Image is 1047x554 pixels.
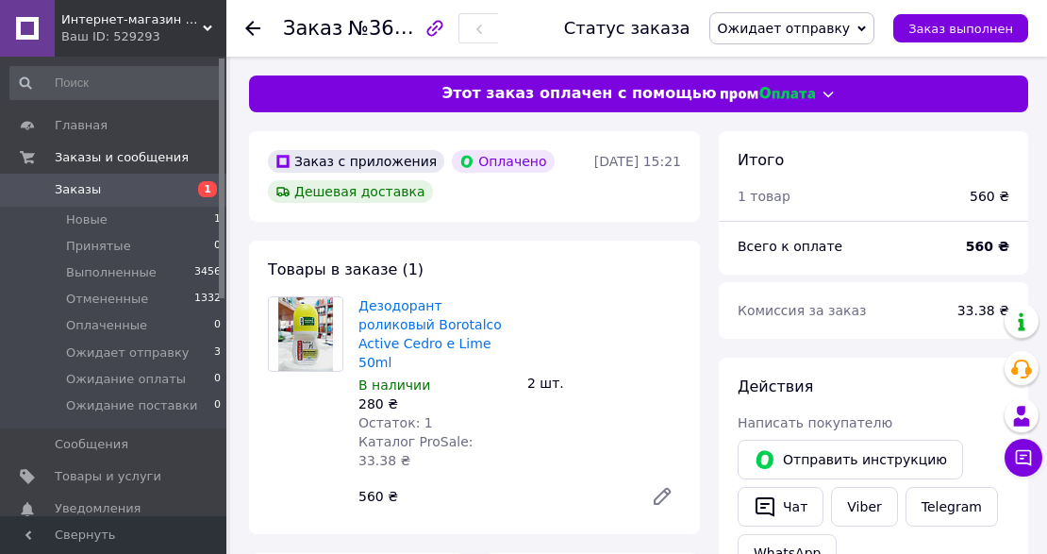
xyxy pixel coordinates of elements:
span: Всего к оплате [738,239,842,254]
div: 560 ₴ [351,483,636,510]
span: 1332 [194,291,221,308]
time: [DATE] 15:21 [594,154,681,169]
span: Новые [66,211,108,228]
div: Ваш ID: 529293 [61,28,226,45]
span: Сообщения [55,436,128,453]
span: 1 [198,181,217,197]
span: Отмененные [66,291,148,308]
span: Этот заказ оплачен с помощью [441,83,716,105]
span: Ожидание оплаты [66,371,186,388]
span: Комиссия за заказ [738,303,867,318]
div: Вернуться назад [245,19,260,38]
span: Интернет-магазин "Мир Чистоты" [61,11,203,28]
a: Дезодорант роликовый Borotalco Active Cedro e Lime 50ml [358,298,502,370]
div: 560 ₴ [970,187,1009,206]
span: Итого [738,151,784,169]
div: 2 шт. [520,370,689,396]
a: Telegram [906,487,998,527]
span: Принятые [66,238,131,255]
div: Статус заказа [564,19,690,38]
span: 1 товар [738,189,790,204]
input: Поиск [9,66,223,100]
span: Ожидает отправку [66,344,190,361]
span: Товары в заказе (1) [268,260,424,278]
span: Оплаченные [66,317,147,334]
span: 0 [214,317,221,334]
span: 1 [214,211,221,228]
button: Чат [738,487,823,527]
span: Уведомления [55,500,141,517]
span: В наличии [358,378,430,393]
span: 0 [214,371,221,388]
div: Дешевая доставка [268,180,433,203]
span: 0 [214,397,221,414]
button: Отправить инструкцию [738,440,963,479]
span: 3456 [194,264,221,281]
span: Заказ выполнен [908,22,1013,36]
b: 560 ₴ [966,239,1009,254]
a: Viber [831,487,897,527]
div: 280 ₴ [358,395,512,413]
span: Главная [55,117,108,134]
div: Заказ с приложения [268,150,444,173]
span: Ожидает отправку [718,21,851,36]
span: Остаток: 1 [358,415,433,430]
span: Товары и услуги [55,468,161,485]
a: Редактировать [643,478,681,515]
span: №366315416 [348,16,482,40]
span: 33.38 ₴ [957,303,1009,318]
span: Действия [738,378,813,395]
span: Каталог ProSale: 33.38 ₴ [358,434,473,468]
img: Дезодорант роликовый Borotalco Active Cedro e Lime 50ml [278,297,334,371]
div: Оплачено [452,150,554,173]
span: Заказы и сообщения [55,149,189,166]
span: Написать покупателю [738,415,892,430]
span: Ожидание поставки [66,397,198,414]
span: Выполненные [66,264,157,281]
span: 3 [214,344,221,361]
button: Заказ выполнен [893,14,1028,42]
span: Заказы [55,181,101,198]
button: Чат с покупателем [1005,439,1042,477]
span: Заказ [283,17,342,40]
span: 0 [214,238,221,255]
